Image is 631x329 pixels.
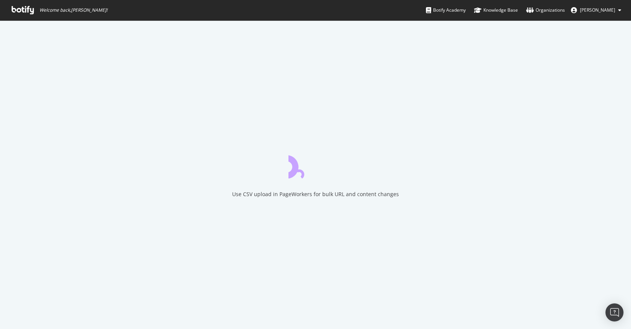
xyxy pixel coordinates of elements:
[288,151,343,178] div: animation
[580,7,615,13] span: Cody Walker
[474,6,518,14] div: Knowledge Base
[565,4,627,16] button: [PERSON_NAME]
[232,190,399,198] div: Use CSV upload in PageWorkers for bulk URL and content changes
[605,303,623,321] div: Open Intercom Messenger
[426,6,466,14] div: Botify Academy
[526,6,565,14] div: Organizations
[39,7,107,13] span: Welcome back, [PERSON_NAME] !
